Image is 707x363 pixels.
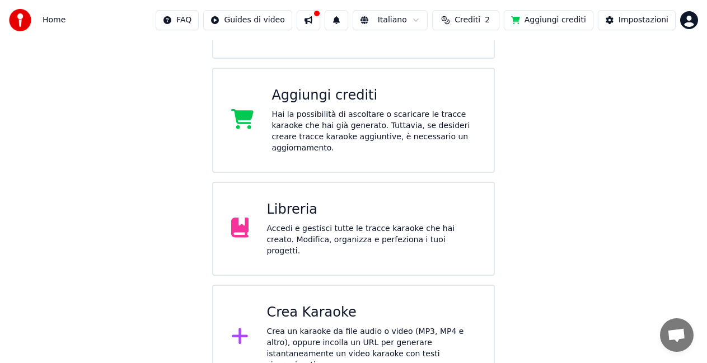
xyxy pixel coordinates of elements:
div: Impostazioni [619,15,668,26]
img: youka [9,9,31,31]
button: Aggiungi crediti [504,10,593,30]
div: Accedi e gestisci tutte le tracce karaoke che hai creato. Modifica, organizza e perfeziona i tuoi... [266,223,476,257]
button: Impostazioni [598,10,676,30]
div: Aggiungi crediti [271,87,476,105]
span: 2 [485,15,490,26]
span: Crediti [455,15,480,26]
button: Guides di video [203,10,292,30]
a: Aprire la chat [660,318,694,352]
nav: breadcrumb [43,15,65,26]
div: Hai la possibilità di ascoltare o scaricare le tracce karaoke che hai già generato. Tuttavia, se ... [271,109,476,154]
div: Crea Karaoke [266,304,476,322]
button: FAQ [156,10,199,30]
span: Home [43,15,65,26]
div: Libreria [266,201,476,219]
button: Crediti2 [432,10,499,30]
